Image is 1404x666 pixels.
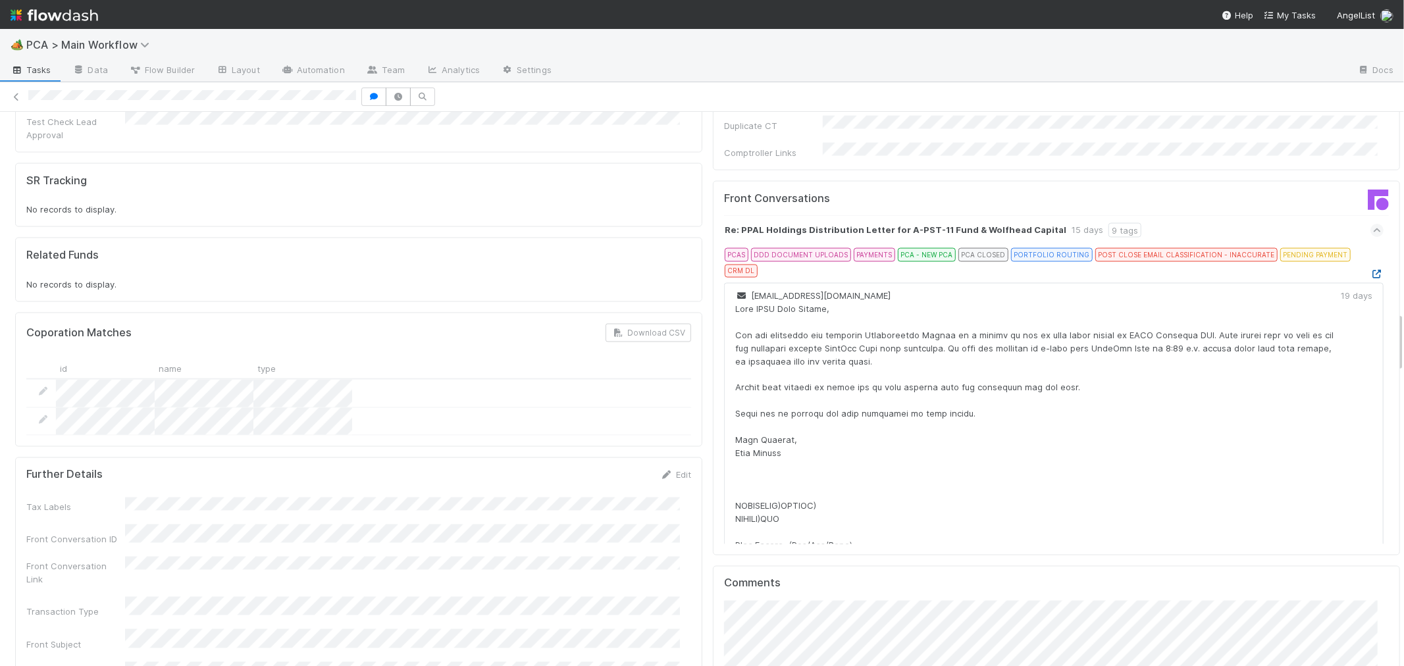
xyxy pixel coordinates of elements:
[1380,9,1393,22] img: avatar_0d9988fd-9a15-4cc7-ad96-88feab9e0fa9.png
[26,533,125,546] div: Front Conversation ID
[26,605,125,619] div: Transaction Type
[724,119,823,132] div: Duplicate CT
[958,248,1008,261] div: PCA CLOSED
[415,61,490,82] a: Analytics
[1011,248,1093,261] div: PORTFOLIO ROUTING
[205,61,271,82] a: Layout
[606,324,691,342] button: Download CSV
[26,501,125,514] div: Tax Labels
[725,223,1066,238] strong: Re: PPAL Holdings Distribution Letter for A-PST-11 Fund & Wolfhead Capital
[490,61,562,82] a: Settings
[26,174,87,188] h5: SR Tracking
[854,248,895,261] div: PAYMENTS
[724,146,823,159] div: Comptroller Links
[735,290,891,301] span: [EMAIL_ADDRESS][DOMAIN_NAME]
[26,115,125,141] div: Test Check Lead Approval
[660,470,691,480] a: Edit
[1347,61,1404,82] a: Docs
[1341,289,1372,302] div: 19 days
[26,38,156,51] span: PCA > Main Workflow
[1280,248,1351,261] div: PENDING PAYMENT
[1108,223,1141,238] div: 9 tags
[725,248,748,261] div: PCAS
[1095,248,1278,261] div: POST CLOSE EMAIL CLASSIFICATION - INACCURATE
[1072,223,1103,238] div: 15 days
[1222,9,1253,22] div: Help
[355,61,415,82] a: Team
[724,577,1389,590] h5: Comments
[129,63,195,76] span: Flow Builder
[155,358,253,378] div: name
[1264,9,1316,22] a: My Tasks
[1337,10,1375,20] span: AngelList
[118,61,205,82] a: Flow Builder
[26,469,103,482] h5: Further Details
[11,39,24,50] span: 🏕️
[253,358,352,378] div: type
[898,248,956,261] div: PCA - NEW PCA
[26,278,691,291] div: No records to display.
[26,560,125,586] div: Front Conversation Link
[725,265,758,278] div: CRM DL
[26,326,132,340] h5: Coporation Matches
[56,358,155,378] div: id
[11,63,51,76] span: Tasks
[26,249,99,262] h5: Related Funds
[26,203,691,216] div: No records to display.
[26,638,125,652] div: Front Subject
[62,61,118,82] a: Data
[271,61,355,82] a: Automation
[1368,190,1389,211] img: front-logo-b4b721b83371efbadf0a.svg
[724,192,1047,205] h5: Front Conversations
[1264,10,1316,20] span: My Tasks
[11,4,98,26] img: logo-inverted-e16ddd16eac7371096b0.svg
[751,248,851,261] div: DDD DOCUMENT UPLOADS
